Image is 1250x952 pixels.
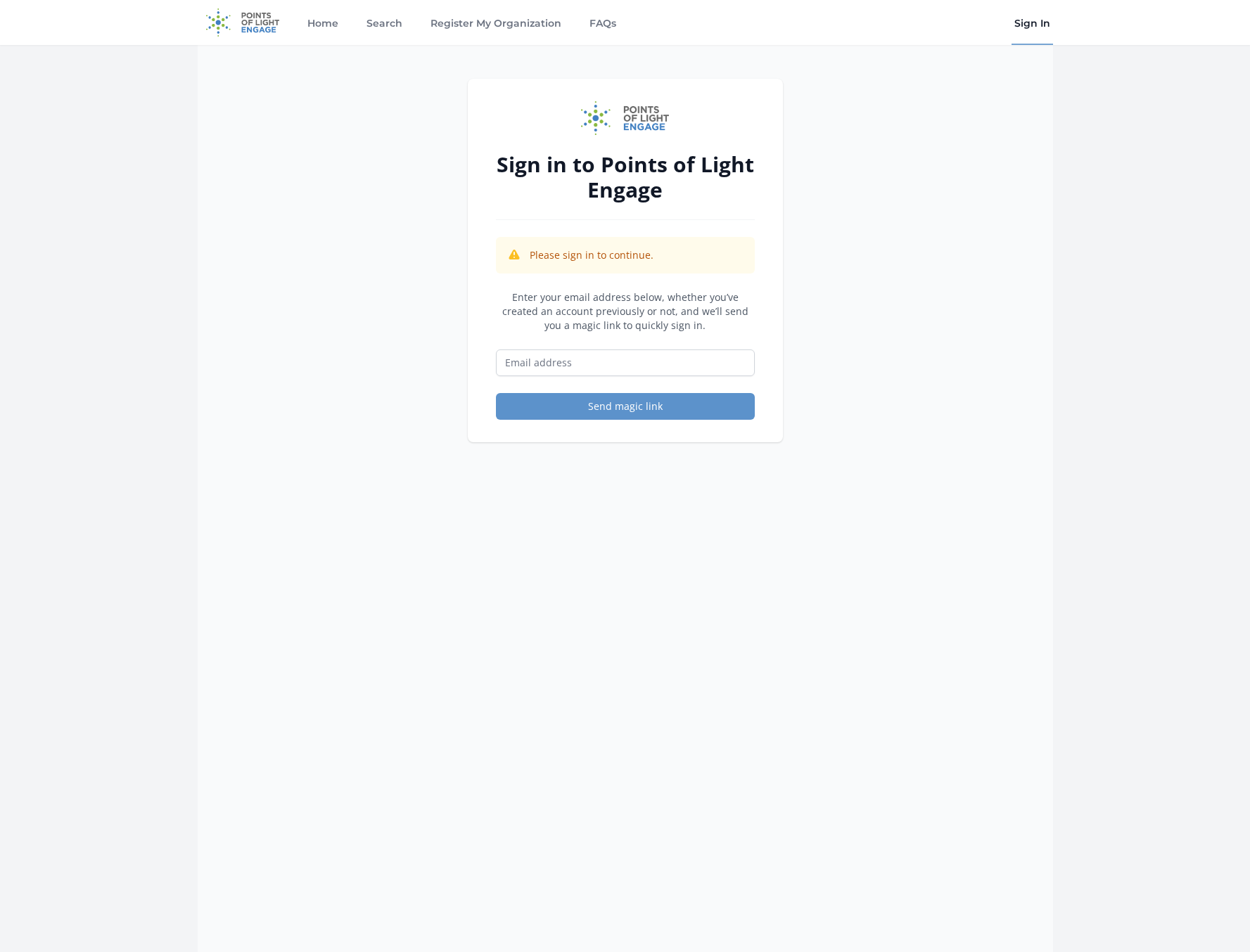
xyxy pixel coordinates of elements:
p: Enter your email address below, whether you’ve created an account previously or not, and we’ll se... [496,290,755,333]
img: Points of Light Engage logo [581,101,670,135]
h2: Sign in to Points of Light Engage [496,152,755,202]
button: Send magic link [496,393,755,420]
input: Email address [496,349,755,376]
p: Please sign in to continue. [530,248,653,262]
